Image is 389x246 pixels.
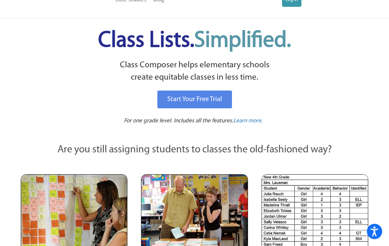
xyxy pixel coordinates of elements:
[157,91,232,108] a: Start Your Free Trial
[194,30,291,52] span: Simplified.
[167,96,222,103] span: Start Your Free Trial
[20,59,369,84] p: Class Composer helps elementary schools create equitable classes in less time.
[233,118,263,124] span: Learn more.
[21,142,368,158] p: Are you still assigning students to classes the old-fashioned way?
[233,117,263,125] a: Learn more.
[98,30,291,52] span: Class Lists.
[124,118,233,124] span: For one grade level. Includes all the features.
